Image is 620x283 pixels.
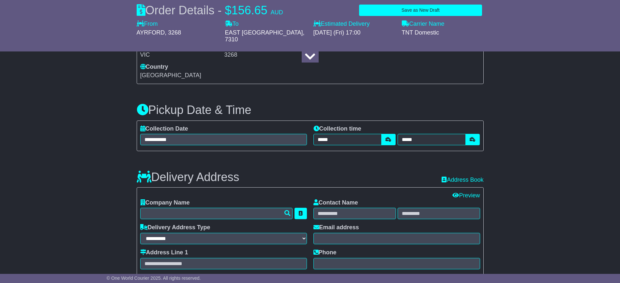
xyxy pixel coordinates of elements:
[225,4,232,17] span: $
[137,21,158,28] label: From
[313,224,359,231] label: Email address
[313,125,361,133] label: Collection time
[140,199,190,206] label: Company Name
[225,29,305,43] span: , 7310
[140,64,168,71] label: Country
[140,249,188,256] label: Address Line 1
[313,249,337,256] label: Phone
[271,9,283,16] span: AUD
[402,21,445,28] label: Carrier Name
[137,171,239,184] h3: Delivery Address
[225,21,239,28] label: To
[165,29,181,36] span: , 3268
[313,21,395,28] label: Estimated Delivery
[313,199,358,206] label: Contact Name
[140,224,210,231] label: Delivery Address Type
[140,51,223,59] div: VIC
[137,104,484,117] h3: Pickup Date & Time
[225,29,303,36] span: EAST [GEOGRAPHIC_DATA]
[232,4,267,17] span: 156.65
[452,192,480,199] a: Preview
[140,72,201,78] span: [GEOGRAPHIC_DATA]
[359,5,482,16] button: Save as New Draft
[137,3,283,17] div: Order Details -
[140,125,188,133] label: Collection Date
[442,177,483,183] a: Address Book
[137,29,165,36] span: AYRFORD
[107,276,201,281] span: © One World Courier 2025. All rights reserved.
[402,29,484,36] div: TNT Domestic
[313,29,395,36] div: [DATE] (Fri) 17:00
